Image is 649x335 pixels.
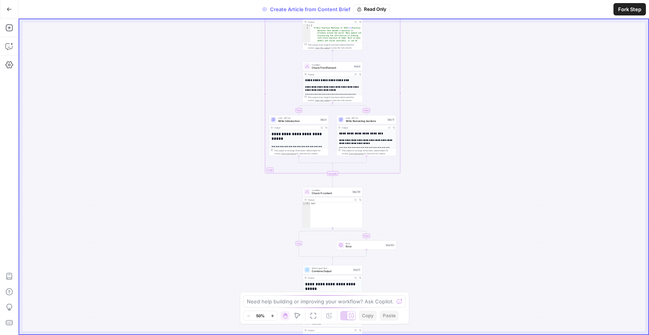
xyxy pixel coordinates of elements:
div: This output is too large & has been abbreviated for review. to view the full content. [342,149,395,155]
span: Check if content [312,191,350,195]
g: Edge from step_6 to step_8 [298,103,333,115]
g: Edge from step_5 to step_6 [332,50,333,61]
span: Write Introduction [278,119,318,123]
button: Copy [359,311,377,321]
button: Paste [380,311,399,321]
button: Fork Step [613,3,646,15]
div: Step 142 [385,244,395,247]
g: Edge from step_6 to step_11 [333,103,367,115]
div: 2 [303,27,311,215]
span: Condition [312,63,352,66]
span: Error [346,242,384,245]
div: This output is too large & has been abbreviated for review. to view the full content. [308,43,361,49]
div: Step 11 [387,118,395,122]
div: Complete [327,171,338,176]
div: Output [308,73,352,76]
span: Copy the output [281,152,296,155]
span: LLM · GPT-4.1 [346,117,386,120]
span: Copy the output [315,47,330,49]
div: Output [308,329,352,332]
div: Complete [303,171,363,176]
div: Output [308,276,352,279]
span: Write Remaining Sections [346,119,386,123]
g: Edge from step_8 to step_6-conditional-end [299,156,333,165]
span: 50% [256,313,265,319]
div: Step 8 [320,118,327,122]
div: 1 [303,24,311,27]
div: LoopOutput[ "# Best Espresso Machines of 2025\n\nEspresso machines have become a mainstay in kitc... [303,9,363,50]
span: Read Only [364,6,386,13]
span: Combine Output [312,269,351,273]
span: Paste [383,312,396,319]
g: Edge from step_141-conditional-end to step_17 [332,258,333,265]
div: Output [308,198,352,201]
g: Edge from step_5-iteration-end to step_141 [332,176,333,187]
div: Output [274,126,318,129]
div: Output [342,126,386,129]
div: ErrorErrorStep 142 [336,240,396,250]
div: Step 17 [353,268,361,272]
div: ConditionCheck if contentStep 141Outputnull [303,187,363,228]
span: Check First Element [312,66,352,70]
span: Toggle code folding, rows 1 through 3 [308,24,311,27]
g: Edge from step_11 to step_6-conditional-end [333,156,367,165]
div: 1 [303,202,311,205]
g: Edge from step_141 to step_141-conditional-end [299,228,333,259]
div: Output [308,20,352,24]
div: Create Article from Content Brief [259,4,390,14]
div: This output is too large & has been abbreviated for review. to view the full content. [308,96,361,102]
span: Condition [312,189,350,192]
g: Edge from step_142 to step_141-conditional-end [333,250,367,259]
div: Step 141 [352,190,361,194]
div: Step 6 [353,65,361,68]
g: Edge from step_141 to step_142 [333,228,367,240]
span: Copy [362,312,374,319]
span: LLM · GPT-4.1 [278,117,318,120]
span: Copy the output [349,152,364,155]
span: Copy the output [315,99,330,102]
span: Fork Step [618,5,641,13]
div: This output is too large & has been abbreviated for review. to view the full content. [274,149,327,155]
span: Write Liquid Text [312,267,351,270]
span: Error [346,245,384,249]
